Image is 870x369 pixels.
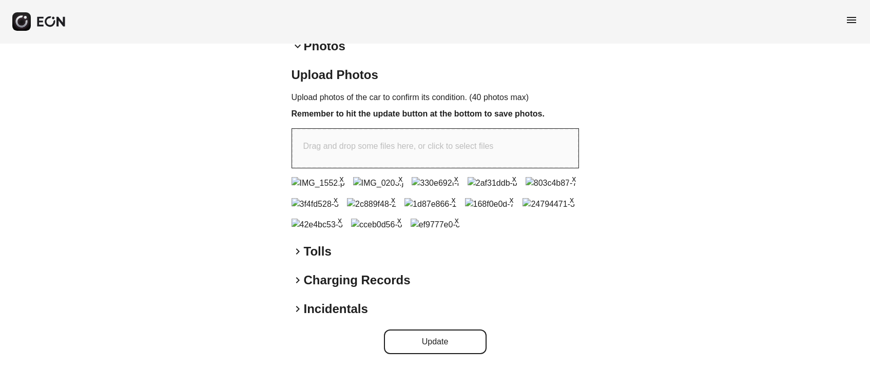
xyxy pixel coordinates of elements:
[331,194,341,204] button: x
[526,177,577,189] img: 803c4b87-7
[384,329,487,354] button: Update
[304,301,368,317] h2: Incidentals
[335,215,345,225] button: x
[569,173,579,183] button: x
[394,215,404,225] button: x
[292,67,579,83] h2: Upload Photos
[465,198,515,210] img: 168f0e0d-7
[292,303,304,315] span: keyboard_arrow_right
[292,219,343,231] img: 42e4bc53-3
[404,198,456,210] img: 1d87e866-1
[292,108,579,120] h3: Remember to hit the update button at the bottom to save photos.
[388,194,398,204] button: x
[452,215,462,225] button: x
[304,38,345,54] h2: Photos
[292,91,579,104] p: Upload photos of the car to confirm its condition. (40 photos max)
[412,177,459,189] img: 330e692f-f
[468,177,517,189] img: 2af31ddb-b
[395,173,405,183] button: x
[523,198,574,210] img: 24794471-3
[351,219,402,231] img: cceb0d56-8
[337,173,347,183] button: x
[845,14,858,26] span: menu
[451,173,461,183] button: x
[567,194,577,204] button: x
[506,194,516,204] button: x
[303,140,494,152] p: Drag and drop some files here, or click to select files
[347,198,396,210] img: 2c889f48-2
[292,274,304,286] span: keyboard_arrow_right
[292,198,339,210] img: 3f4fd528-3
[304,243,332,260] h2: Tolls
[509,173,519,183] button: x
[304,272,411,288] h2: Charging Records
[292,40,304,52] span: keyboard_arrow_down
[292,245,304,258] span: keyboard_arrow_right
[353,177,404,189] img: IMG_0203.j
[449,194,459,204] button: x
[411,219,460,231] img: ef9777e0-c
[292,177,345,189] img: IMG_1552.p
